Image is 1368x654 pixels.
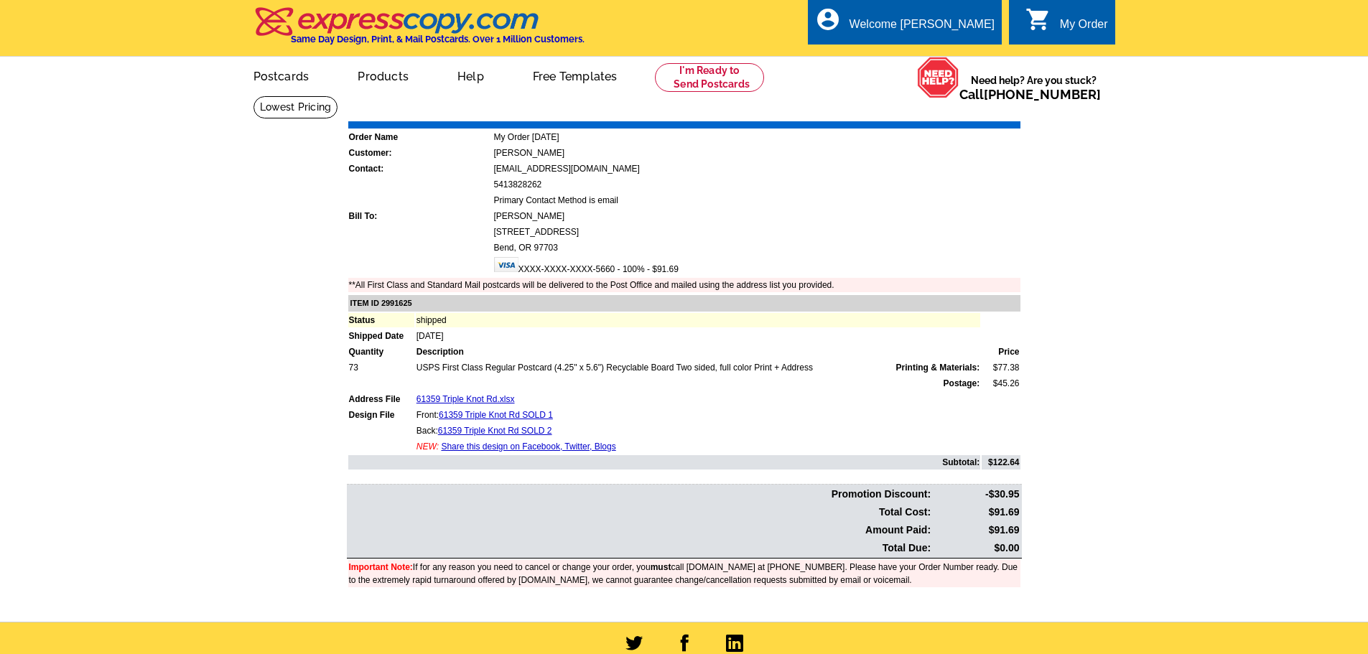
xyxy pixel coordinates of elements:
a: Free Templates [510,58,641,92]
td: Promotion Discount: [348,486,932,503]
img: visa.gif [494,257,518,272]
td: [PERSON_NAME] [493,146,1020,160]
td: Bend, OR 97703 [493,240,1020,255]
a: Help [434,58,507,92]
td: [EMAIL_ADDRESS][DOMAIN_NAME] [493,162,1020,176]
div: My Order [1060,18,1108,38]
td: Back: [416,424,981,438]
span: Call [959,87,1101,102]
div: Welcome [PERSON_NAME] [850,18,995,38]
i: account_circle [815,6,841,32]
td: $0.00 [933,540,1020,556]
td: 5413828262 [493,177,1020,192]
td: Address File [348,392,414,406]
td: shipped [416,313,981,327]
td: Status [348,313,414,327]
a: Same Day Design, Print, & Mail Postcards. Over 1 Million Customers. [253,17,585,45]
td: $77.38 [982,360,1020,375]
td: **All First Class and Standard Mail postcards will be delivered to the Post Office and mailed usi... [348,278,1020,292]
td: Shipped Date [348,329,414,343]
td: $91.69 [933,522,1020,538]
a: Postcards [231,58,332,92]
a: Products [335,58,432,92]
b: must [651,562,671,572]
td: Customer: [348,146,492,160]
td: $45.26 [982,376,1020,391]
a: [PHONE_NUMBER] [984,87,1101,102]
td: Primary Contact Method is email [493,193,1020,207]
td: Description [416,345,981,359]
td: My Order [DATE] [493,130,1020,144]
td: Subtotal: [348,455,981,470]
td: XXXX-XXXX-XXXX-5660 - 100% - $91.69 [493,256,1020,276]
td: Price [982,345,1020,359]
font: Important Note: [349,562,413,572]
td: $122.64 [982,455,1020,470]
td: Bill To: [348,209,492,223]
td: Order Name [348,130,492,144]
td: Amount Paid: [348,522,932,538]
td: USPS First Class Regular Postcard (4.25" x 5.6") Recyclable Board Two sided, full color Print + A... [416,360,981,375]
strong: Postage: [944,378,980,388]
a: 61359 Triple Knot Rd.xlsx [417,394,515,404]
td: Total Due: [348,540,932,556]
td: If for any reason you need to cancel or change your order, you call [DOMAIN_NAME] at [PHONE_NUMBE... [348,560,1020,587]
td: [PERSON_NAME] [493,209,1020,223]
td: Design File [348,408,414,422]
h4: Same Day Design, Print, & Mail Postcards. Over 1 Million Customers. [291,34,585,45]
td: [DATE] [416,329,981,343]
td: $91.69 [933,504,1020,520]
td: Quantity [348,345,414,359]
a: 61359 Triple Knot Rd SOLD 2 [438,426,552,436]
td: 73 [348,360,414,375]
a: shopping_cart My Order [1025,16,1108,34]
td: [STREET_ADDRESS] [493,225,1020,239]
a: Share this design on Facebook, Twitter, Blogs [441,442,615,452]
span: Printing & Materials: [896,361,980,374]
a: 61359 Triple Knot Rd SOLD 1 [439,410,553,420]
span: Need help? Are you stuck? [959,73,1108,102]
td: Front: [416,408,981,422]
td: Total Cost: [348,504,932,520]
i: shopping_cart [1025,6,1051,32]
td: -$30.95 [933,486,1020,503]
img: help [917,57,959,98]
td: Contact: [348,162,492,176]
td: ITEM ID 2991625 [348,295,1020,312]
span: NEW: [417,442,439,452]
